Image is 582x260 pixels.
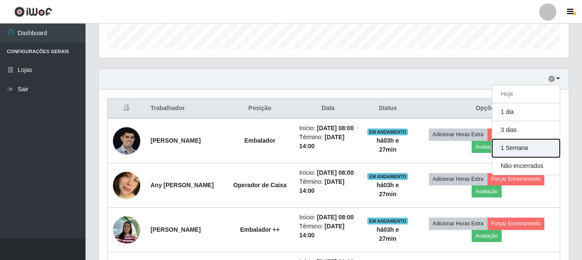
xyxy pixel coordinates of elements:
[299,133,357,151] li: Término:
[472,141,502,153] button: Avaliação
[299,213,357,222] li: Início:
[377,226,399,242] strong: há 03 h e 27 min
[151,182,214,188] strong: Any [PERSON_NAME]
[414,99,560,119] th: Opções
[113,161,140,210] img: 1749252865377.jpeg
[317,125,354,131] time: [DATE] 08:00
[429,129,487,140] button: Adicionar Horas Extra
[492,85,560,103] button: Hoje
[492,103,560,121] button: 1 dia
[429,173,487,185] button: Adicionar Horas Extra
[245,137,275,144] strong: Embalador
[367,218,408,224] span: EM ANDAMENTO
[226,99,294,119] th: Posição
[294,99,362,119] th: Data
[113,127,140,155] img: 1754654959854.jpeg
[14,6,52,17] img: CoreUI Logo
[151,137,201,144] strong: [PERSON_NAME]
[367,129,408,135] span: EM ANDAMENTO
[317,214,354,221] time: [DATE] 08:00
[367,173,408,180] span: EM ANDAMENTO
[362,99,414,119] th: Status
[377,137,399,153] strong: há 03 h e 27 min
[299,124,357,133] li: Início:
[472,230,502,242] button: Avaliação
[492,121,560,139] button: 3 dias
[487,129,545,140] button: Forçar Encerramento
[487,173,545,185] button: Forçar Encerramento
[299,168,357,177] li: Início:
[240,226,280,233] strong: Embalador ++
[317,169,354,176] time: [DATE] 08:00
[151,226,201,233] strong: [PERSON_NAME]
[492,139,560,157] button: 1 Semana
[299,177,357,195] li: Término:
[429,218,487,230] button: Adicionar Horas Extra
[492,157,560,175] button: Não encerrados
[233,182,287,188] strong: Operador de Caixa
[145,99,226,119] th: Trabalhador
[113,212,140,248] img: 1749147122191.jpeg
[472,185,502,197] button: Avaliação
[377,182,399,197] strong: há 03 h e 27 min
[487,218,545,230] button: Forçar Encerramento
[299,222,357,240] li: Término:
